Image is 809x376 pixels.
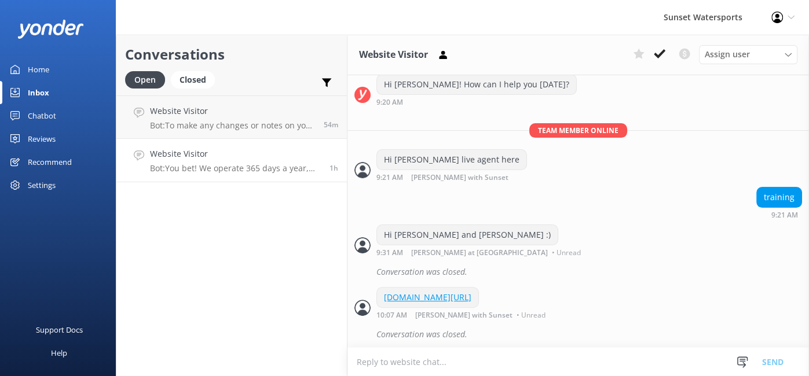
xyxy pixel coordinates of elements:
p: Bot: To make any changes or notes on your reservation, please reach out to our team via email at ... [150,120,315,131]
div: Home [28,58,49,81]
div: training [757,187,801,207]
div: Closed [171,71,215,89]
span: • Unread [552,249,581,256]
span: [PERSON_NAME] with Sunset [411,174,508,182]
span: Team member online [529,123,627,138]
div: Oct 10 2025 08:21am (UTC -05:00) America/Cancun [376,173,546,182]
h2: Conversations [125,43,338,65]
div: Hi [PERSON_NAME]! How can I help you [DATE]? [377,75,576,94]
span: Assign user [705,48,750,61]
div: 2025-10-10T14:41:08.226 [354,325,802,344]
div: Assign User [699,45,797,64]
div: Oct 10 2025 08:20am (UTC -05:00) America/Cancun [376,98,577,106]
div: Recommend [28,150,72,174]
strong: 9:31 AM [376,249,403,256]
div: Hi [PERSON_NAME] and [PERSON_NAME] :) [377,225,558,245]
div: Help [51,341,67,364]
a: Closed [171,73,221,86]
div: Settings [28,174,56,197]
div: Conversation was closed. [376,262,802,282]
div: Inbox [28,81,49,104]
a: Website VisitorBot:To make any changes or notes on your reservation, please reach out to our team... [116,95,347,139]
h3: Website Visitor [359,47,428,62]
div: Hi [PERSON_NAME] live agent here [377,150,526,169]
a: [DOMAIN_NAME][URL] [384,292,471,303]
div: Oct 10 2025 09:07am (UTC -05:00) America/Cancun [376,311,548,319]
div: Support Docs [36,318,83,341]
strong: 9:20 AM [376,99,403,106]
strong: 10:07 AM [376,312,407,319]
p: Bot: You bet! We operate 365 days a year, weather permitting. You can book your trip by visiting ... [150,163,321,174]
div: Oct 10 2025 08:31am (UTC -05:00) America/Cancun [376,248,584,256]
span: Oct 10 2025 08:49am (UTC -05:00) America/Cancun [324,120,338,130]
div: Open [125,71,165,89]
span: • Unread [517,312,546,319]
h4: Website Visitor [150,148,321,160]
div: Oct 10 2025 08:21am (UTC -05:00) America/Cancun [756,211,802,219]
div: Chatbot [28,104,56,127]
div: Reviews [28,127,56,150]
span: Oct 10 2025 08:10am (UTC -05:00) America/Cancun [330,163,338,173]
img: yonder-white-logo.png [17,20,84,39]
span: [PERSON_NAME] at [GEOGRAPHIC_DATA] [411,249,548,256]
span: [PERSON_NAME] with Sunset [415,312,513,319]
a: Open [125,73,171,86]
div: Conversation was closed. [376,325,802,344]
strong: 9:21 AM [376,174,403,182]
a: Website VisitorBot:You bet! We operate 365 days a year, weather permitting. You can book your tri... [116,139,347,182]
div: 2025-10-10T13:35:21.044 [354,262,802,282]
strong: 9:21 AM [771,212,798,219]
h4: Website Visitor [150,105,315,117]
